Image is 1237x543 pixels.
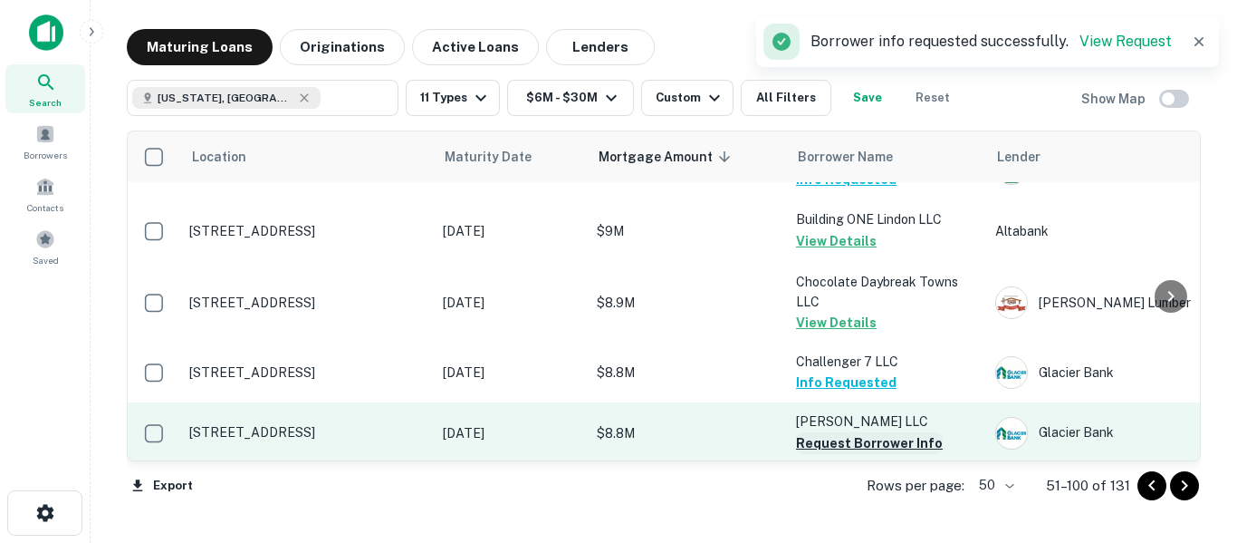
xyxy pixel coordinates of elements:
button: Lenders [546,29,655,65]
button: Maturing Loans [127,29,273,65]
th: Borrower Name [787,131,986,182]
p: 51–100 of 131 [1046,475,1130,497]
img: picture [996,357,1027,388]
button: View Details [796,230,877,252]
a: View Request [1079,33,1172,50]
p: [DATE] [443,293,579,313]
p: [STREET_ADDRESS] [189,223,425,239]
p: Challenger 7 LLC [796,352,977,372]
p: $9M [597,221,778,241]
p: [DATE] [443,423,579,443]
button: View Details [796,312,877,334]
p: $8.8M [597,423,778,443]
button: Info Requested [796,372,897,393]
span: Location [191,146,246,168]
p: Borrower info requested successfully. [810,31,1172,53]
img: picture [996,418,1027,449]
button: Export [127,472,197,499]
button: Save your search to get updates of matches that match your search criteria. [839,80,897,116]
button: Originations [280,29,405,65]
th: Maturity Date [434,131,588,182]
button: Request Borrower Info [796,432,943,454]
img: capitalize-icon.png [29,15,63,51]
p: [PERSON_NAME] LLC [796,412,977,431]
span: Borrowers [24,148,67,162]
th: Location [180,131,434,182]
button: $6M - $30M [507,80,634,116]
span: Contacts [27,200,63,215]
button: All Filters [741,80,831,116]
button: Custom [641,80,734,116]
iframe: Chat Widget [1146,398,1237,485]
div: Custom [656,87,725,109]
p: [STREET_ADDRESS] [189,424,425,441]
a: Search [5,64,85,113]
span: Mortgage Amount [599,146,736,168]
button: Go to previous page [1137,471,1166,500]
div: 50 [972,472,1017,499]
a: Borrowers [5,117,85,166]
button: Go to next page [1170,471,1199,500]
a: Saved [5,222,85,271]
p: [DATE] [443,221,579,241]
span: Maturity Date [445,146,555,168]
th: Mortgage Amount [588,131,787,182]
p: [STREET_ADDRESS] [189,295,425,311]
button: 11 Types [406,80,500,116]
img: picture [996,287,1027,318]
p: $8.9M [597,293,778,313]
span: Saved [33,253,59,267]
a: Contacts [5,170,85,218]
button: Reset [904,80,962,116]
span: [US_STATE], [GEOGRAPHIC_DATA] [158,90,293,106]
p: [STREET_ADDRESS] [189,364,425,381]
p: Chocolate Daybreak Towns LLC [796,272,977,312]
button: Active Loans [412,29,539,65]
p: Building ONE Lindon LLC [796,209,977,229]
p: [DATE] [443,363,579,383]
span: Lender [997,146,1040,168]
span: Borrower Name [798,146,893,168]
h6: Show Map [1081,89,1148,109]
span: Search [29,95,62,110]
p: Rows per page: [867,475,964,497]
p: $8.8M [597,363,778,383]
